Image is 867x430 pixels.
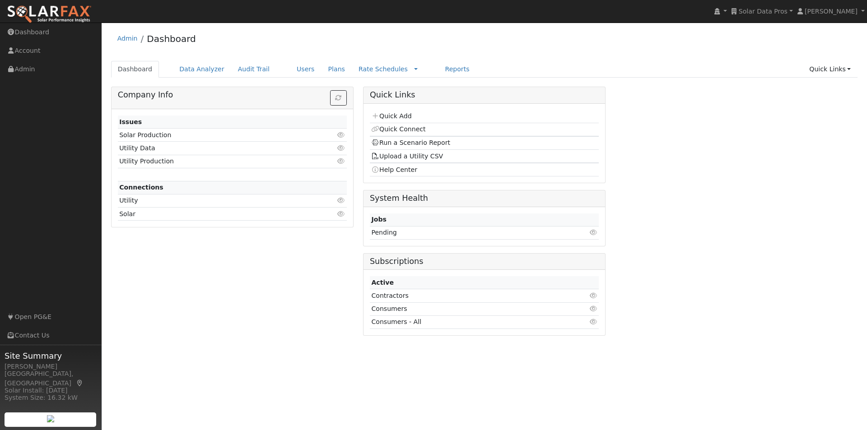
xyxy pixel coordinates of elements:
img: SolarFax [7,5,92,24]
a: Users [290,61,322,78]
h5: System Health [370,194,599,203]
h5: Company Info [118,90,347,100]
a: Dashboard [147,33,196,44]
img: retrieve [47,415,54,422]
i: Click to view [337,158,345,164]
i: Click to view [337,211,345,217]
div: Solar Install: [DATE] [5,386,97,395]
td: Solar Production [118,129,310,142]
td: Consumers [370,302,559,315]
td: Utility [118,194,310,207]
a: Quick Add [371,112,411,120]
strong: Active [371,279,394,286]
a: Quick Links [802,61,858,78]
div: [GEOGRAPHIC_DATA], [GEOGRAPHIC_DATA] [5,369,97,388]
i: Click to view [337,197,345,203]
a: Run a Scenario Report [371,139,450,146]
span: Solar Data Pros [739,8,788,15]
a: Map [76,379,84,387]
a: Data Analyzer [172,61,231,78]
strong: Jobs [371,216,386,223]
i: Click to view [589,305,597,312]
a: Dashboard [111,61,159,78]
a: Admin [117,35,138,42]
i: Click to view [589,319,597,325]
i: Click to view [337,132,345,138]
h5: Quick Links [370,90,599,100]
strong: Connections [119,184,163,191]
span: [PERSON_NAME] [805,8,858,15]
h5: Subscriptions [370,257,599,266]
td: Utility Data [118,142,310,155]
a: Plans [322,61,352,78]
td: Utility Production [118,155,310,168]
a: Rate Schedules [359,65,408,73]
strong: Issues [119,118,142,125]
i: Click to view [589,229,597,236]
a: Quick Connect [371,125,425,133]
a: Reports [438,61,476,78]
a: Audit Trail [231,61,276,78]
a: Help Center [371,166,417,173]
i: Click to view [589,292,597,299]
i: Click to view [337,145,345,151]
div: System Size: 16.32 kW [5,393,97,402]
div: [PERSON_NAME] [5,362,97,371]
a: Upload a Utility CSV [371,153,443,160]
td: Solar [118,208,310,221]
span: Site Summary [5,350,97,362]
td: Consumers - All [370,315,559,328]
td: Contractors [370,289,559,302]
td: Pending [370,226,535,239]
